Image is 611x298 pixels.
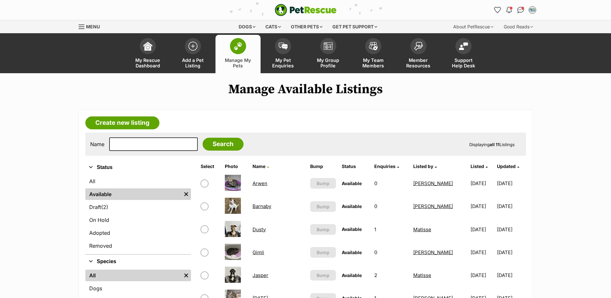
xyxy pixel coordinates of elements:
[396,35,441,73] a: Member Resources
[490,142,500,147] strong: all 11
[253,226,266,233] a: Dusty
[441,35,486,73] a: Support Help Desk
[492,5,503,15] a: Favourites
[529,7,536,13] img: Alicia franklin profile pic
[198,161,222,172] th: Select
[468,218,496,241] td: [DATE]
[372,172,410,194] td: 0
[449,20,498,33] div: About PetRescue
[85,201,191,213] a: Draft
[449,57,478,68] span: Support Help Desk
[269,57,298,68] span: My Pet Enquiries
[468,172,496,194] td: [DATE]
[181,188,191,200] a: Remove filter
[497,241,525,263] td: [DATE]
[506,7,511,13] img: notifications-46538b983faf8c2785f20acdc204bb7945ddae34d4c08c2a6579f10ce5e182be.svg
[328,20,382,33] div: Get pet support
[253,164,269,169] a: Name
[314,57,343,68] span: My Group Profile
[499,20,538,33] div: Good Reads
[85,240,191,252] a: Removed
[125,35,170,73] a: My Rescue Dashboard
[317,203,329,210] span: Bump
[497,195,525,217] td: [DATE]
[261,35,306,73] a: My Pet Enquiries
[471,164,488,169] a: Listed
[188,42,197,51] img: add-pet-listing-icon-0afa8454b4691262ce3f59096e99ab1cd57d4a30225e0717b998d2c9b9846f56.svg
[516,5,526,15] a: Conversations
[306,35,351,73] a: My Group Profile
[372,241,410,263] td: 0
[85,227,191,239] a: Adopted
[275,4,337,16] a: PetRescue
[413,180,453,186] a: [PERSON_NAME]
[85,174,191,254] div: Status
[459,42,468,50] img: help-desk-icon-fdf02630f3aa405de69fd3d07c3f3aa587a6932b1a1747fa1d2bba05be0121f9.svg
[342,226,362,232] span: Available
[85,257,191,266] button: Species
[317,249,329,256] span: Bump
[492,5,538,15] ul: Account quick links
[203,138,243,151] input: Search
[413,272,431,278] a: Matisse
[351,35,396,73] a: My Team Members
[224,57,253,68] span: Manage My Pets
[286,20,327,33] div: Other pets
[342,273,362,278] span: Available
[497,164,516,169] span: Updated
[471,164,484,169] span: Listed
[317,272,329,279] span: Bump
[310,178,336,189] button: Bump
[215,35,261,73] a: Manage My Pets
[374,164,396,169] span: translation missing: en.admin.listings.index.attributes.enquiries
[468,264,496,286] td: [DATE]
[359,57,388,68] span: My Team Members
[85,188,181,200] a: Available
[85,214,191,226] a: On Hold
[181,270,191,281] a: Remove filter
[317,180,329,187] span: Bump
[85,283,191,294] a: Dogs
[527,5,538,15] button: My account
[86,24,100,29] span: Menu
[404,57,433,68] span: Member Resources
[372,218,410,241] td: 1
[414,42,423,50] img: member-resources-icon-8e73f808a243e03378d46382f2149f9095a855e16c252ad45f914b54edf8863c.svg
[308,161,339,172] th: Bump
[143,42,152,51] img: dashboard-icon-eb2f2d2d3e046f16d808141f083e7271f6b2e854fb5c12c21221c1fb7104beca.svg
[85,175,191,187] a: All
[178,57,207,68] span: Add a Pet Listing
[253,249,264,255] a: Gimli
[342,250,362,255] span: Available
[234,20,260,33] div: Dogs
[85,116,159,129] a: Create new listing
[413,203,453,209] a: [PERSON_NAME]
[79,20,104,32] a: Menu
[468,195,496,217] td: [DATE]
[275,4,337,16] img: logo-e224e6f780fb5917bec1dbf3a21bbac754714ae5b6737aabdf751b685950b380.svg
[310,201,336,212] button: Bump
[234,42,243,50] img: manage-my-pets-icon-02211641906a0b7f246fdf0571729dbe1e7629f14944591b6c1af311fb30b64b.svg
[133,57,162,68] span: My Rescue Dashboard
[253,203,271,209] a: Barnaby
[90,141,104,147] label: Name
[317,226,329,233] span: Bump
[342,181,362,186] span: Available
[170,35,215,73] a: Add a Pet Listing
[372,264,410,286] td: 2
[497,172,525,194] td: [DATE]
[324,42,333,50] img: group-profile-icon-3fa3cf56718a62981997c0bc7e787c4b2cf8bcc04b72c1350f741eb67cf2f40e.svg
[413,226,431,233] a: Matisse
[413,164,433,169] span: Listed by
[253,180,267,186] a: Arwen
[261,20,285,33] div: Cats
[279,43,288,50] img: pet-enquiries-icon-7e3ad2cf08bfb03b45e93fb7055b45f3efa6380592205ae92323e6603595dc1f.svg
[253,272,268,278] a: Jasper
[469,142,515,147] span: Displaying Listings
[310,247,336,258] button: Bump
[310,224,336,235] button: Bump
[342,204,362,209] span: Available
[222,161,249,172] th: Photo
[504,5,514,15] button: Notifications
[310,270,336,281] button: Bump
